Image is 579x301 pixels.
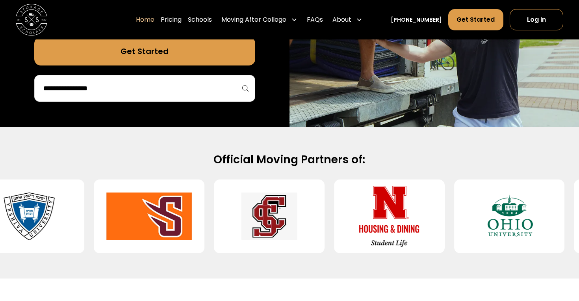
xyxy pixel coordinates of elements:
div: Moving After College [221,15,286,24]
a: [PHONE_NUMBER] [391,16,442,24]
div: About [332,15,351,24]
img: Santa Clara University [226,186,312,247]
div: About [329,9,366,31]
a: Home [136,9,154,31]
a: FAQs [307,9,323,31]
a: Get Started [448,9,503,30]
img: Ohio University [467,186,552,247]
a: Get Started [34,37,255,65]
img: Susquehanna University [106,186,192,247]
img: University of Nebraska-Lincoln [347,186,432,247]
a: Schools [188,9,212,31]
a: Pricing [161,9,182,31]
a: Log In [510,9,563,30]
h2: Official Moving Partners of: [37,153,542,167]
div: Moving After College [218,9,301,31]
img: Storage Scholars main logo [16,4,47,36]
